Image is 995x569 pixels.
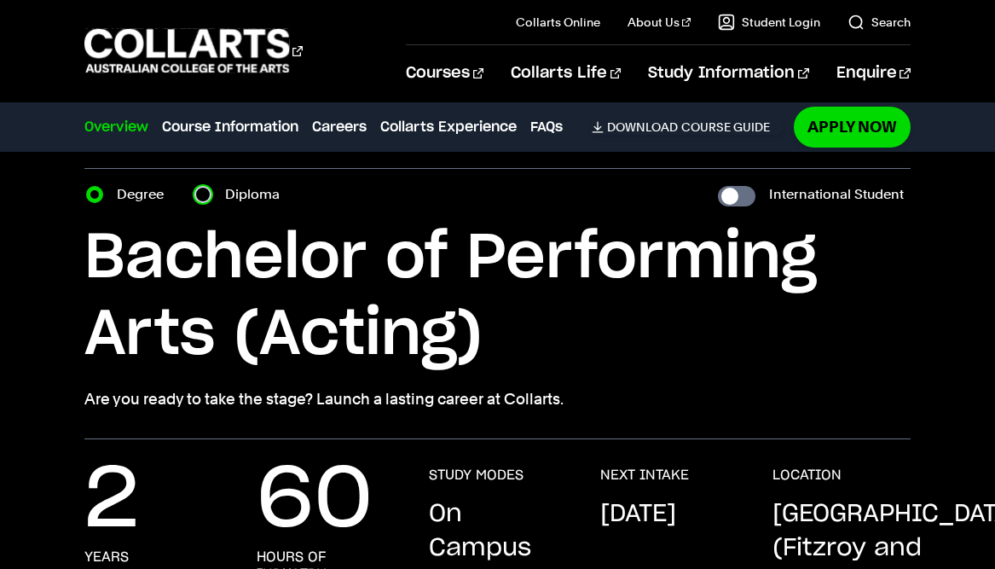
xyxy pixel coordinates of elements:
a: About Us [628,14,691,31]
p: 2 [84,467,139,535]
p: On Campus [429,497,567,566]
p: Are you ready to take the stage? Launch a lasting career at Collarts. [84,387,911,411]
h3: STUDY MODES [429,467,524,484]
p: [DATE] [600,497,676,531]
a: Collarts Life [511,45,621,102]
a: Courses [406,45,483,102]
label: International Student [769,183,904,206]
a: Student Login [718,14,820,31]
a: DownloadCourse Guide [592,119,784,135]
a: Careers [312,117,367,137]
a: Collarts Online [516,14,600,31]
a: Collarts Experience [380,117,517,137]
a: Enquire [836,45,911,102]
label: Degree [117,183,174,206]
h3: LOCATION [772,467,842,484]
label: Diploma [225,183,290,206]
a: FAQs [530,117,563,137]
a: Course Information [162,117,298,137]
a: Overview [84,117,148,137]
a: Study Information [648,45,808,102]
h3: years [84,549,129,566]
h3: NEXT INTAKE [600,467,689,484]
div: Go to homepage [84,26,303,75]
h1: Bachelor of Performing Arts (Acting) [84,220,911,374]
p: 60 [257,467,373,535]
a: Search [847,14,911,31]
span: Download [607,119,678,135]
a: Apply Now [794,107,911,147]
